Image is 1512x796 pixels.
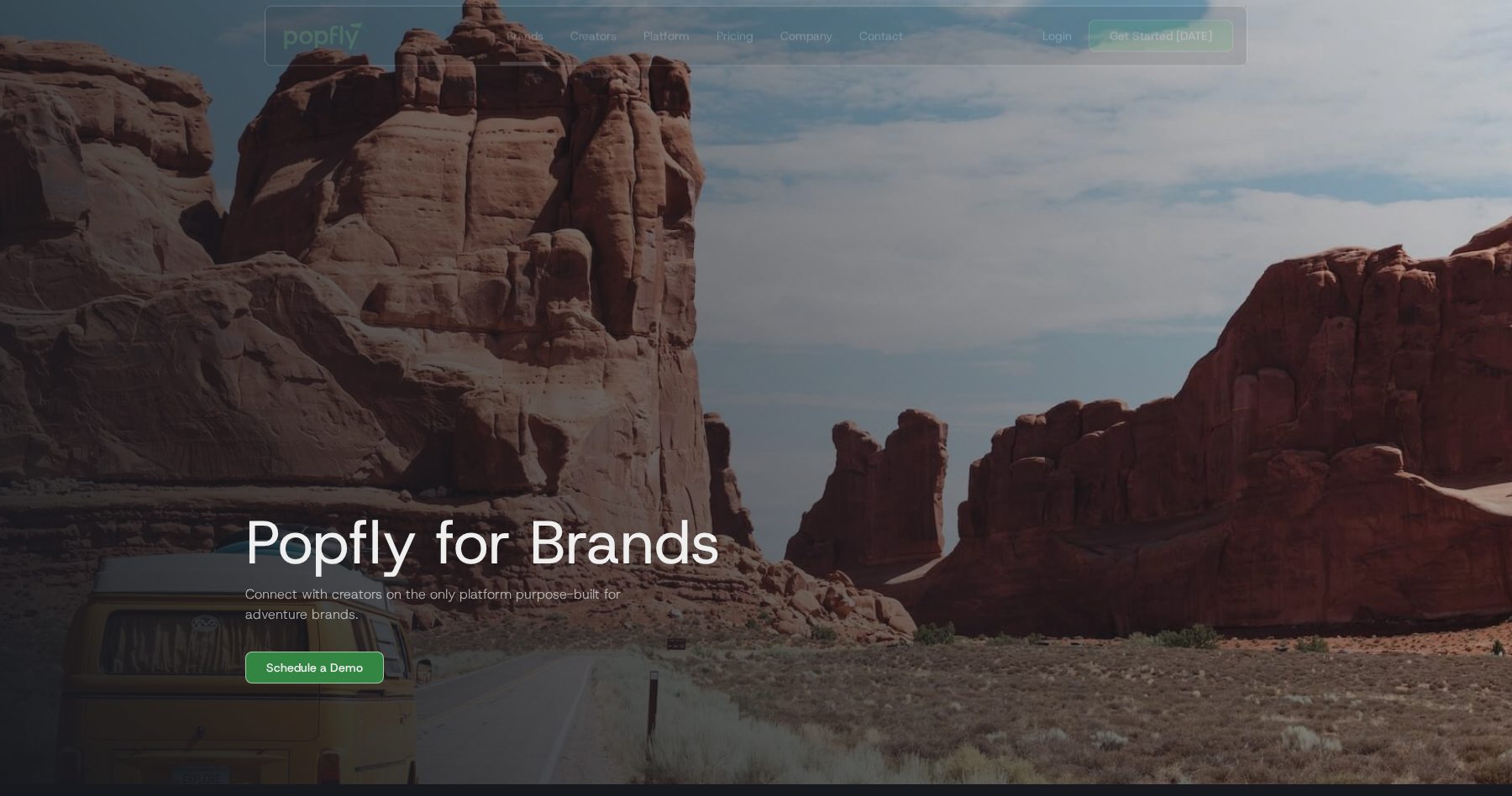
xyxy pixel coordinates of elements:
[500,7,550,65] a: Brands
[232,584,635,625] h2: Connect with creators on the only platform purpose-built for adventure brands.
[853,7,910,65] a: Contact
[643,28,690,45] div: Platform
[245,652,384,683] a: Schedule a Demo
[637,7,696,65] a: Platform
[232,509,721,576] h1: Popfly for Brands
[564,7,623,65] a: Creators
[1042,28,1072,45] div: Login
[780,28,832,45] div: Company
[272,11,381,61] a: home
[507,28,543,45] div: Brands
[717,28,753,45] div: Pricing
[1089,20,1233,52] a: Get Started [DATE]
[859,28,903,45] div: Contact
[1036,28,1079,45] a: Login
[710,7,760,65] a: Pricing
[570,28,617,45] div: Creators
[774,7,839,65] a: Company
